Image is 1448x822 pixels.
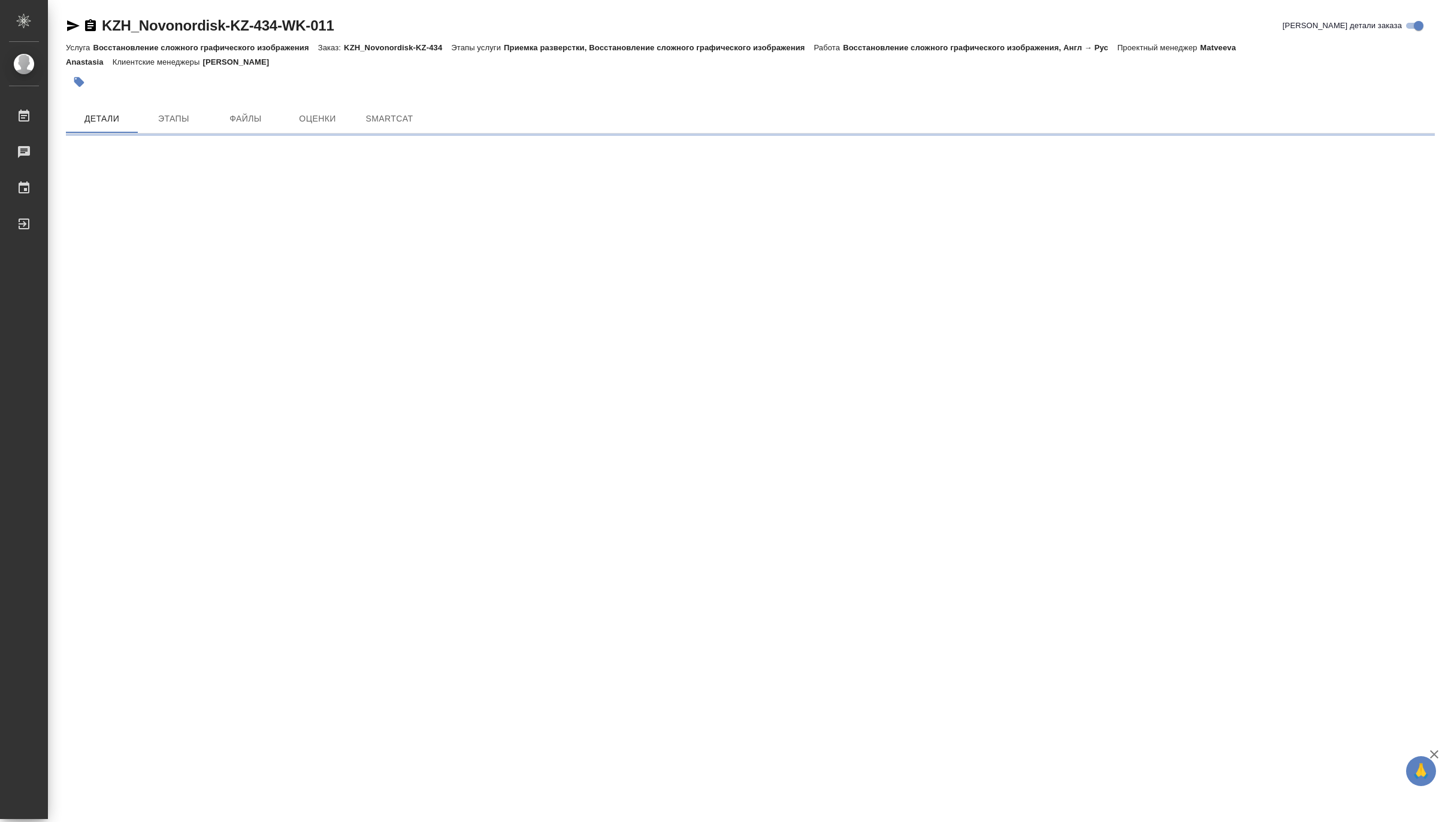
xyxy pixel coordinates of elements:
span: 🙏 [1411,759,1431,784]
a: KZH_Novonordisk-KZ-434-WK-011 [102,17,334,34]
span: Этапы [145,111,202,126]
p: Этапы услуги [451,43,504,52]
button: Добавить тэг [66,69,92,95]
p: [PERSON_NAME] [202,57,278,66]
span: Файлы [217,111,274,126]
p: Восстановление сложного графического изображения, Англ → Рус [843,43,1117,52]
span: Детали [73,111,131,126]
span: Оценки [289,111,346,126]
p: Работа [814,43,844,52]
p: KZH_Novonordisk-KZ-434 [344,43,451,52]
span: [PERSON_NAME] детали заказа [1283,20,1402,32]
p: Проектный менеджер [1117,43,1200,52]
p: Услуга [66,43,93,52]
button: 🙏 [1406,756,1436,786]
p: Восстановление сложного графического изображения [93,43,318,52]
p: Приемка разверстки, Восстановление сложного графического изображения [504,43,814,52]
span: SmartCat [361,111,418,126]
button: Скопировать ссылку [83,19,98,33]
p: Клиентские менеджеры [113,57,203,66]
p: Заказ: [318,43,344,52]
button: Скопировать ссылку для ЯМессенджера [66,19,80,33]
